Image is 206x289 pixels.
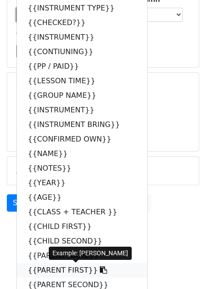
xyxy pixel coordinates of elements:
[17,74,147,88] a: {{LESSON TIME}}
[17,205,147,219] a: {{CLASS + TEACHER }}
[17,263,147,278] a: {{PARENT FIRST}}
[49,247,132,260] div: Example: [PERSON_NAME]
[17,45,147,59] a: {{CONTIUNING}}
[17,117,147,132] a: {{INSTRUMENT BRING}}
[17,59,147,74] a: {{PP / PAID}}
[7,194,37,212] a: Send
[17,234,147,248] a: {{CHILD SECOND}}
[17,176,147,190] a: {{YEAR}}
[17,88,147,103] a: {{GROUP NAME}}
[17,248,147,263] a: {{PARENT NAME}}
[160,245,206,289] iframe: Chat Widget
[17,219,147,234] a: {{CHILD FIRST}}
[17,103,147,117] a: {{INSTRUMENT}}
[17,30,147,45] a: {{INSTRUMENT}}
[17,190,147,205] a: {{AGE}}
[17,15,147,30] a: {{CHECKED?}}
[17,147,147,161] a: {{NAME}}
[17,132,147,147] a: {{CONFIRMED OWN}}
[17,1,147,15] a: {{INSTRUMENT TYPE}}
[17,161,147,176] a: {{NOTES}}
